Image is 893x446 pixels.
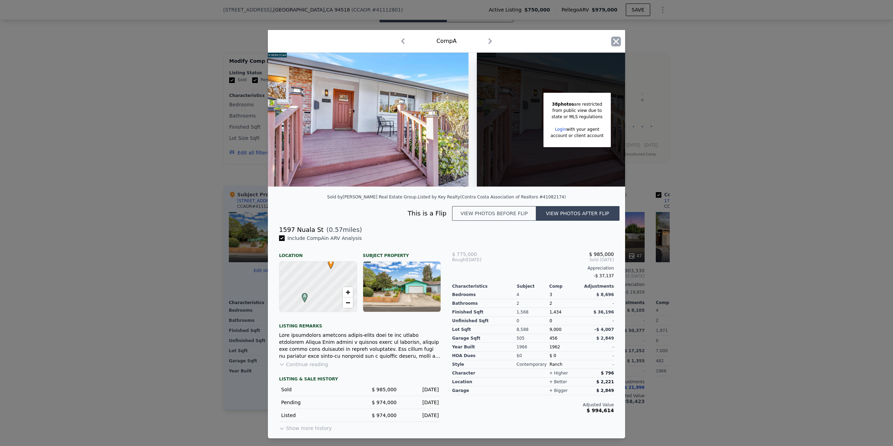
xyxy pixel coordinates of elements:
div: character [452,369,517,378]
div: HOA Dues [452,351,517,360]
span: $ 2,221 [596,379,614,384]
span: $ 0 [549,353,556,358]
span: -$ 4,007 [595,327,614,332]
div: $0 [517,351,549,360]
span: $ 994,614 [587,408,614,413]
span: $ 796 [601,371,614,376]
div: state or MLS regulations [550,114,603,120]
button: View photos before flip [452,206,536,221]
div: 1,568 [517,308,549,317]
div: from public view due to [550,107,603,114]
div: Characteristics [452,284,517,289]
div: Listing remarks [279,318,441,329]
div: 4 [517,290,549,299]
span: $ 36,196 [593,310,614,315]
span: • [326,257,336,268]
span: 3 [549,292,552,297]
span: $ 985,000 [372,387,397,392]
div: Finished Sqft [452,308,517,317]
div: are restricted [550,101,603,107]
span: − [346,298,350,307]
button: View photos after flip [536,206,620,221]
span: Include Comp A in ARV Analysis [285,235,365,241]
span: $ 775,000 [452,251,477,257]
div: Contemporary [517,360,549,369]
button: Continue reading [279,361,328,368]
div: A [300,293,304,297]
div: Year Built [452,343,517,351]
div: [DATE] [402,399,439,406]
span: 38 photos [552,102,574,107]
div: - [582,317,614,325]
div: Lot Sqft [452,325,517,334]
span: -$ 37,137 [594,273,614,278]
div: Ranch [549,360,581,369]
div: - [582,360,614,369]
div: • [326,259,330,264]
span: with your agent [566,127,599,132]
span: Bought [452,257,467,263]
span: + [346,288,350,296]
div: - [582,343,614,351]
div: Comp [549,284,581,289]
div: Lore ipsumdolors ametcons adipis-elits doei te inc utlabo etdolorem Aliqua Enim admini v quisnos ... [279,332,441,360]
div: location [452,378,517,386]
div: - [582,299,614,308]
div: 8,588 [517,325,549,334]
div: 505 [517,334,549,343]
div: + better [549,379,567,385]
div: Adjustments [581,284,614,289]
span: $ 974,000 [372,400,397,405]
span: $ 2,849 [596,336,614,341]
div: + bigger [549,388,568,393]
div: Bedrooms [452,290,517,299]
div: Pending [281,399,354,406]
span: $ 2,849 [596,388,614,393]
div: Comp A [436,37,457,45]
div: Sold [281,386,354,393]
div: Subject Property [363,247,441,258]
span: 9,000 [549,327,561,332]
div: 2 [517,299,549,308]
div: LISTING & SALE HISTORY [279,376,441,383]
div: 2 [549,299,581,308]
div: [DATE] [402,412,439,419]
span: 0 [549,318,552,323]
img: Property Img [268,53,468,187]
div: 0 [517,317,549,325]
div: [DATE] [402,386,439,393]
span: $ 974,000 [372,413,397,418]
div: Sold by [PERSON_NAME] Real Estate Group . [327,195,418,199]
div: garage [452,386,517,395]
div: + higher [549,370,568,376]
div: Garage Sqft [452,334,517,343]
span: $ 8,696 [596,292,614,297]
div: Style [452,360,517,369]
span: 456 [549,336,557,341]
div: [DATE] [452,257,506,263]
span: 1,434 [549,310,561,315]
div: Bathrooms [452,299,517,308]
span: A [300,293,309,299]
div: Unfinished Sqft [452,317,517,325]
div: Location [279,247,357,258]
a: Login [555,127,566,132]
div: account or client account [550,133,603,139]
span: Sold [DATE] [506,257,614,263]
div: This is a Flip [279,209,452,218]
button: Show more history [279,422,332,432]
div: Listed [281,412,354,419]
div: Listed by Key Realty (Contra Costa Association of Realtors #41082174) [418,195,566,199]
div: 1597 Nuala St [279,225,324,235]
span: $ 985,000 [589,251,614,257]
div: Appreciation [452,265,614,271]
a: Zoom in [343,287,353,297]
div: Subject [517,284,549,289]
div: 1962 [549,343,581,351]
a: Zoom out [343,297,353,308]
div: - [582,351,614,360]
div: Adjusted Value [452,402,614,408]
div: 1966 [517,343,549,351]
span: 0.57 [329,226,343,233]
span: ( miles) [324,225,362,235]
